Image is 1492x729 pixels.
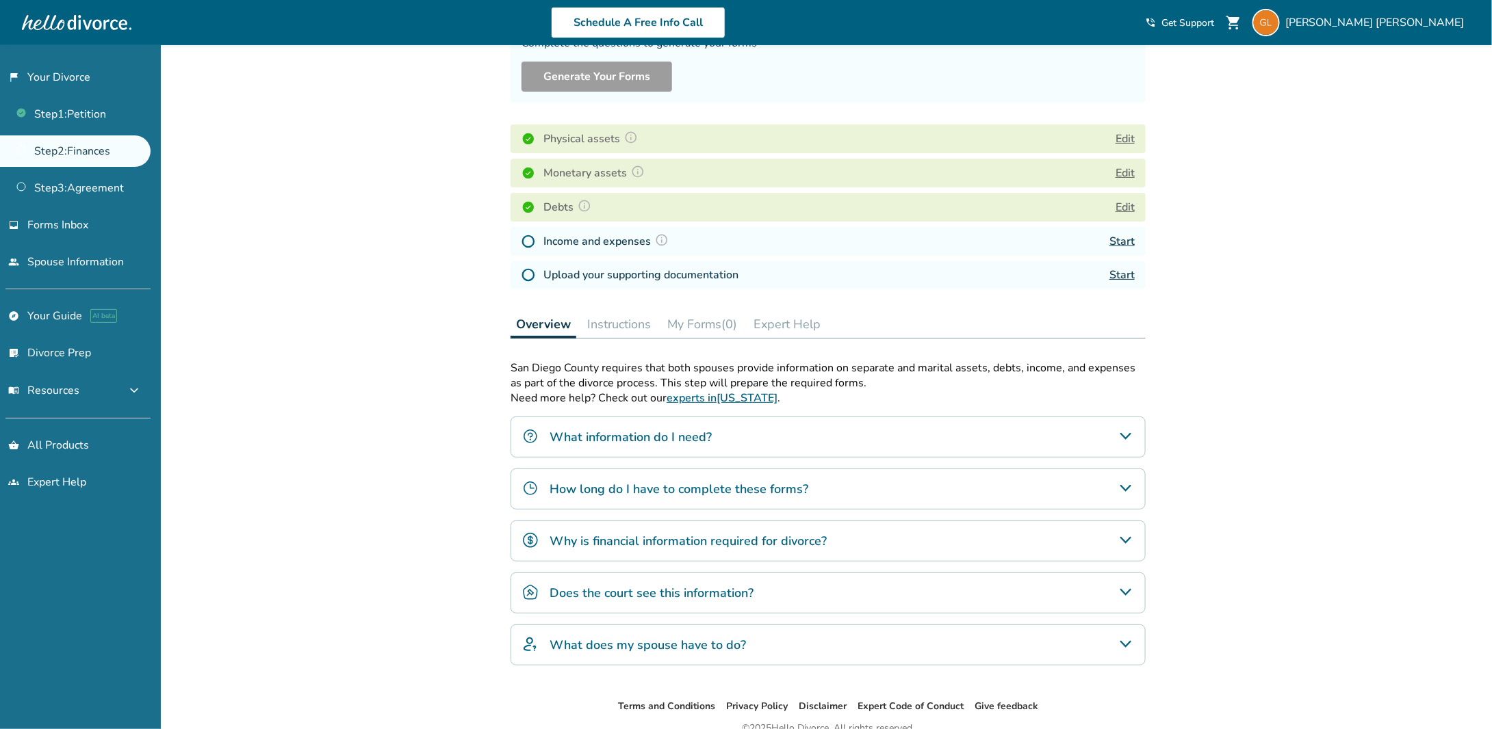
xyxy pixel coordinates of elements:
[1252,9,1280,36] img: garrettluttmann@gmail.com
[8,72,19,83] span: flag_2
[543,198,595,216] h4: Debts
[543,267,738,283] h4: Upload your supporting documentation
[543,130,642,148] h4: Physical assets
[126,382,142,399] span: expand_more
[582,310,656,338] button: Instructions
[511,310,576,339] button: Overview
[8,477,19,488] span: groups
[551,7,725,38] a: Schedule A Free Info Call
[618,700,715,713] a: Terms and Conditions
[550,480,808,498] h4: How long do I have to complete these forms?
[975,698,1038,715] li: Give feedback
[1145,16,1214,29] a: phone_in_talkGet Support
[511,572,1146,613] div: Does the court see this information?
[90,309,117,323] span: AI beta
[522,132,535,146] img: Completed
[511,416,1146,458] div: What information do I need?
[522,235,535,248] img: Not Started
[667,390,777,406] a: experts in[US_STATE]
[522,200,535,214] img: Completed
[27,217,88,233] span: Forms Inbox
[726,700,788,713] a: Privacy Policy
[522,636,539,652] img: What does my spouse have to do?
[1161,16,1214,29] span: Get Support
[1116,199,1135,215] button: Edit
[522,62,672,92] button: Generate Your Forms
[543,233,673,250] h4: Income and expenses
[522,428,539,445] img: What information do I need?
[1424,663,1492,729] iframe: Chat Widget
[8,310,19,321] span: explore
[522,480,539,496] img: How long do I have to complete these forms?
[522,166,535,180] img: Completed
[550,532,827,550] h4: Why is financial information required for divorce?
[1285,15,1470,30] span: [PERSON_NAME] [PERSON_NAME]
[550,428,712,446] h4: What information do I need?
[511,360,1146,390] p: San Diego County requires that both spouses provide information on separate and marital assets, d...
[511,624,1146,665] div: What does my spouse have to do?
[662,310,743,338] button: My Forms(0)
[748,310,826,338] button: Expert Help
[1116,131,1135,147] button: Edit
[1109,267,1135,282] a: Start
[550,636,746,654] h4: What does my spouse have to do?
[550,584,754,602] h4: Does the court see this information?
[8,347,19,358] span: list_alt_check
[511,468,1146,509] div: How long do I have to complete these forms?
[1145,17,1156,28] span: phone_in_talk
[522,584,539,600] img: Does the court see this information?
[8,385,19,396] span: menu_book
[511,390,1146,406] p: Need more help? Check out our .
[1116,165,1135,181] button: Edit
[858,700,964,713] a: Expert Code of Conduct
[511,520,1146,561] div: Why is financial information required for divorce?
[8,440,19,451] span: shopping_basket
[624,131,638,144] img: Question Mark
[578,199,591,213] img: Question Mark
[8,256,19,267] span: people
[631,165,645,178] img: Question Mark
[522,268,535,282] img: Not Started
[543,164,649,182] h4: Monetary assets
[522,532,539,548] img: Why is financial information required for divorce?
[8,220,19,230] span: inbox
[1109,234,1135,249] a: Start
[1225,14,1242,31] span: shopping_cart
[655,233,669,247] img: Question Mark
[799,698,847,715] li: Disclaimer
[8,383,79,398] span: Resources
